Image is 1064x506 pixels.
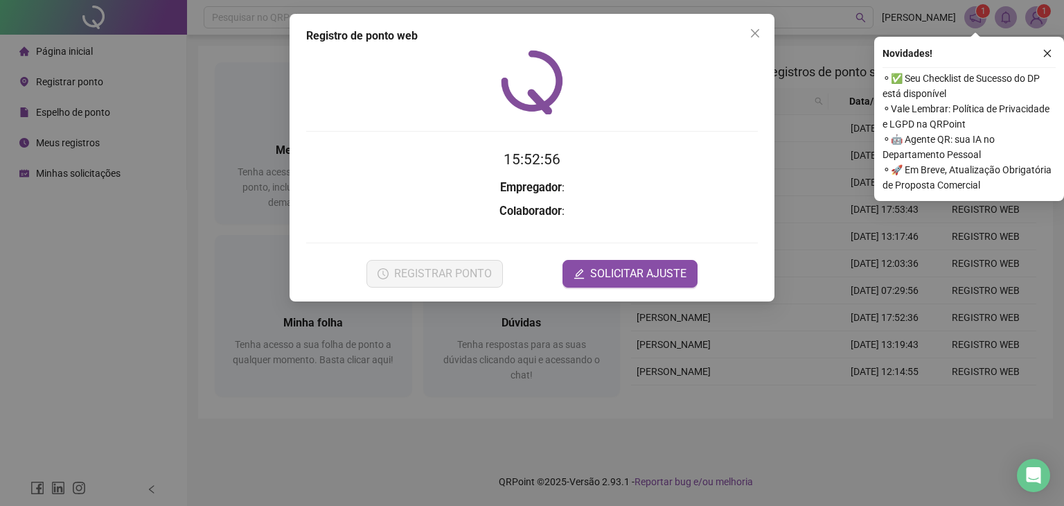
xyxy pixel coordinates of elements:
[306,28,758,44] div: Registro de ponto web
[366,260,503,288] button: REGISTRAR PONTO
[590,265,686,282] span: SOLICITAR AJUSTE
[883,101,1056,132] span: ⚬ Vale Lembrar: Política de Privacidade e LGPD na QRPoint
[1043,49,1052,58] span: close
[744,22,766,44] button: Close
[500,181,562,194] strong: Empregador
[883,71,1056,101] span: ⚬ ✅ Seu Checklist de Sucesso do DP está disponível
[883,46,932,61] span: Novidades !
[306,202,758,220] h3: :
[501,50,563,114] img: QRPoint
[504,151,560,168] time: 15:52:56
[750,28,761,39] span: close
[574,268,585,279] span: edit
[883,162,1056,193] span: ⚬ 🚀 Em Breve, Atualização Obrigatória de Proposta Comercial
[562,260,698,288] button: editSOLICITAR AJUSTE
[499,204,562,218] strong: Colaborador
[306,179,758,197] h3: :
[1017,459,1050,492] div: Open Intercom Messenger
[883,132,1056,162] span: ⚬ 🤖 Agente QR: sua IA no Departamento Pessoal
